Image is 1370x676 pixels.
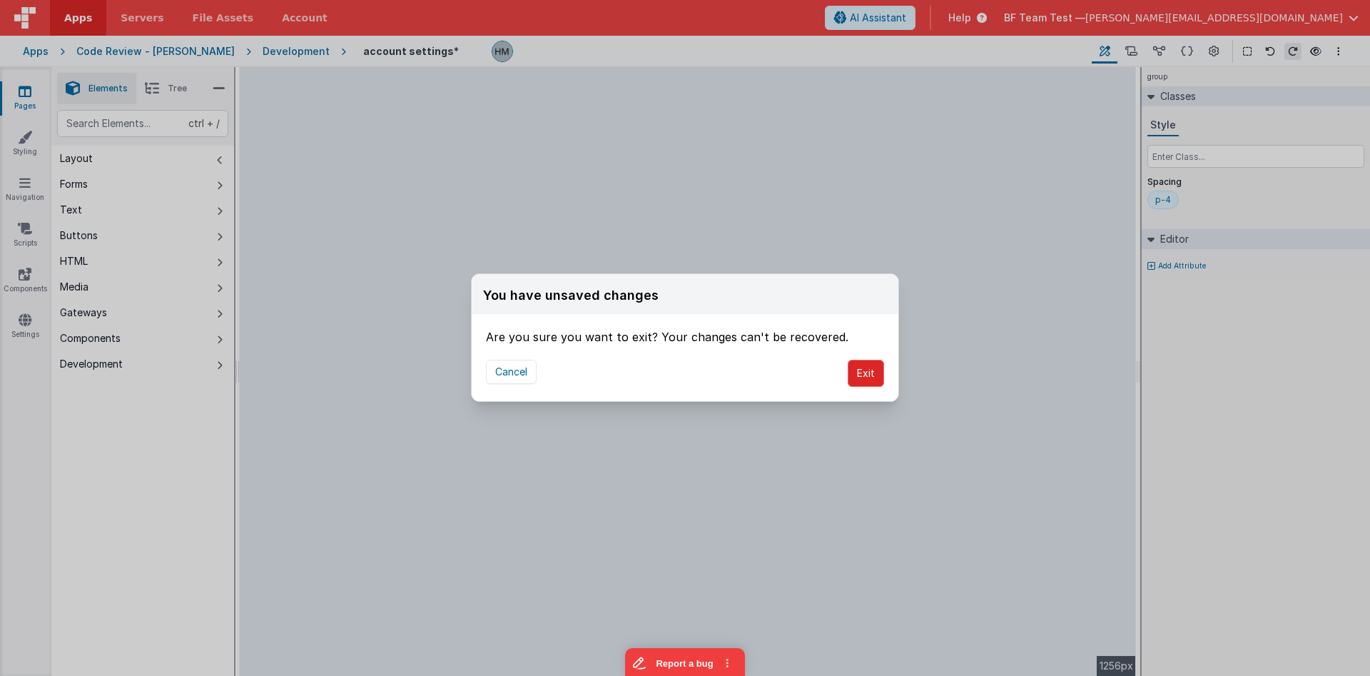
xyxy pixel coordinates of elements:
[486,314,884,345] div: Are you sure you want to exit? Your changes can't be recovered.
[848,360,884,387] button: Exit
[486,360,537,384] button: Cancel
[483,286,659,306] div: You have unsaved changes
